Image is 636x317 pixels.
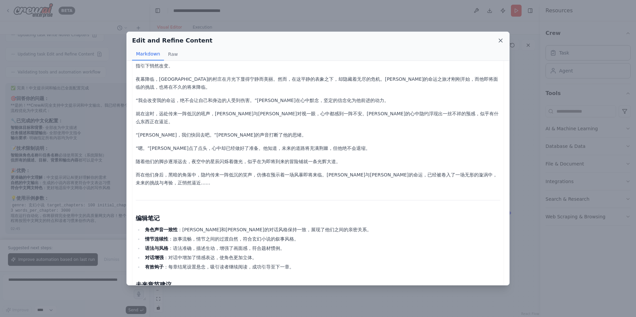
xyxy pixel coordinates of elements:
[136,280,500,289] h3: 未来章节建议
[136,110,500,126] p: 就在这时，远处传来一阵低沉的吼声，[PERSON_NAME]与[PERSON_NAME]对视一眼，心中都感到一阵不安。[PERSON_NAME]的心中隐约浮现出一丝不祥的预感，似乎有什么东西正在逼近。
[145,255,164,260] strong: 对话增强
[136,144,500,152] p: “嗯。”[PERSON_NAME]点了点头，心中却已经做好了准备。他知道，未来的道路将充满荆棘，但他绝不会退缩。
[143,244,500,252] li: ：语法准确，描述生动，增强了画面感，符合题材惯例。
[143,235,500,243] li: ：故事流畅，情节之间的过渡自然，符合玄幻小说的叙事风格。
[143,226,500,234] li: ：[PERSON_NAME]和[PERSON_NAME]的对话风格保持一致，展现了他们之间的亲密关系。
[145,227,178,232] strong: 角色声音一致性
[164,48,182,60] button: Raw
[136,131,500,139] p: “[PERSON_NAME]，我们快回去吧。”[PERSON_NAME]的声音打断了他的思绪。
[136,158,500,165] p: 随着他们的脚步逐渐远去，夜空中的星辰闪烁着微光，似乎在为即将到来的冒险铺就一条光辉大道。
[145,246,168,251] strong: 语法与风格
[143,254,500,262] li: ：对话中增加了情感表达，使角色更加立体。
[145,264,164,269] strong: 有效钩子
[136,214,500,223] h3: 编辑笔记
[143,263,500,271] li: ：每章结尾设置悬念，吸引读者继续阅读，成功引导至下一章。
[132,48,164,60] button: Markdown
[136,75,500,91] p: 夜幕降临，[GEOGRAPHIC_DATA]的村庄在月光下显得宁静而美丽。然而，在这平静的表象之下，却隐藏着无尽的危机。[PERSON_NAME]的命运之旅才刚刚开始，而他即将面临的挑战，也将在...
[145,236,168,242] strong: 情节连续性
[136,96,500,104] p: “我会改变我的命运，绝不会让自己和身边的人受到伤害。”[PERSON_NAME]在心中默念，坚定的信念化为他前进的动力。
[136,54,500,70] p: [PERSON_NAME]点了点头，二人并肩走下山坡，阳光洒在他们的身上，温暖而明亮。然而，[PERSON_NAME]心中却隐隐感到不安，他知道，自己的命运已经在“天命之书”的指引下悄然改变。
[136,171,500,187] p: 而在他们身后，黑暗的角落中，隐约传来一阵低沉的笑声，仿佛在预示着一场风暴即将来临。[PERSON_NAME]与[PERSON_NAME]的命运，已经被卷入了一场无形的漩涡中，未来的挑战与考验，正...
[132,36,213,45] h2: Edit and Refine Content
